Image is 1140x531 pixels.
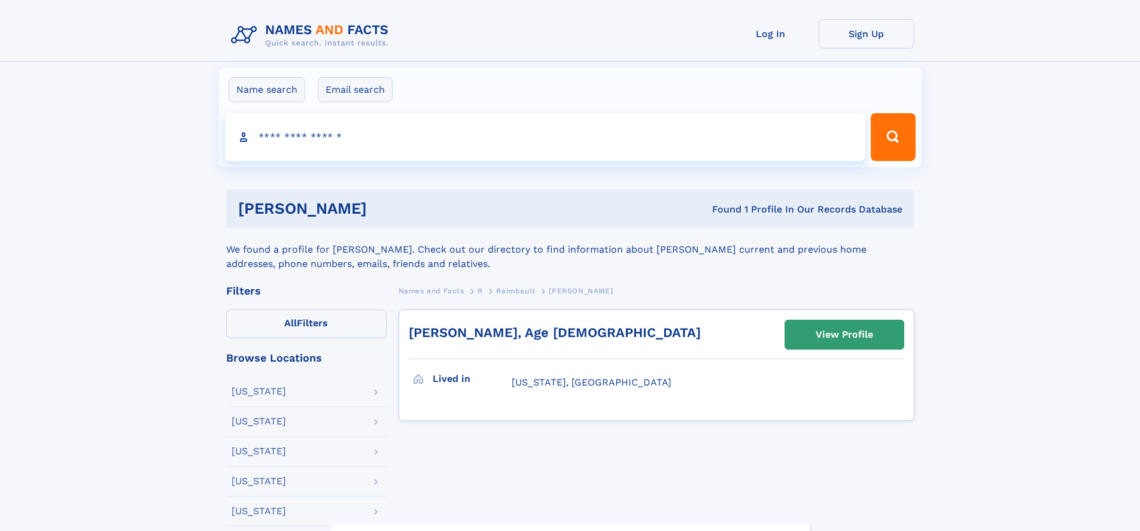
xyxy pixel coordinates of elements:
div: [US_STATE] [232,417,286,426]
a: R [478,283,483,298]
input: search input [225,113,866,161]
img: Logo Names and Facts [226,19,399,51]
div: Browse Locations [226,353,387,363]
div: [US_STATE] [232,447,286,456]
h1: [PERSON_NAME] [238,201,540,216]
a: [PERSON_NAME], Age [DEMOGRAPHIC_DATA] [409,325,701,340]
h3: Lived in [433,369,512,389]
div: [US_STATE] [232,506,286,516]
div: Filters [226,286,387,296]
a: View Profile [785,320,904,349]
a: Names and Facts [399,283,464,298]
a: Raimbault [496,283,535,298]
span: Raimbault [496,287,535,295]
div: [US_STATE] [232,387,286,396]
button: Search Button [871,113,915,161]
div: View Profile [816,321,873,348]
span: All [284,317,297,329]
a: Sign Up [819,19,914,48]
label: Filters [226,310,387,338]
span: [US_STATE], [GEOGRAPHIC_DATA] [512,377,671,388]
div: We found a profile for [PERSON_NAME]. Check out our directory to find information about [PERSON_N... [226,228,914,271]
span: R [478,287,483,295]
a: Log In [723,19,819,48]
label: Email search [318,77,393,102]
label: Name search [229,77,305,102]
span: [PERSON_NAME] [549,287,613,295]
div: [US_STATE] [232,477,286,486]
div: Found 1 Profile In Our Records Database [539,203,902,216]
